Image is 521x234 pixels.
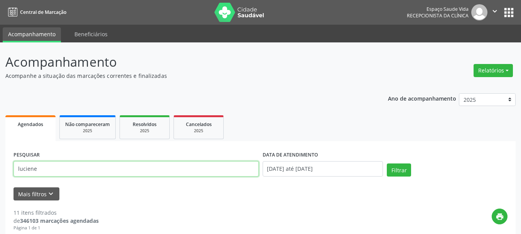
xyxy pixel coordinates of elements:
[13,217,99,225] div: de
[496,212,504,221] i: print
[65,128,110,134] div: 2025
[387,163,411,177] button: Filtrar
[263,149,318,161] label: DATA DE ATENDIMENTO
[125,128,164,134] div: 2025
[491,7,499,15] i: 
[13,209,99,217] div: 11 itens filtrados
[13,225,99,231] div: Página 1 de 1
[69,27,113,41] a: Beneficiários
[47,190,55,198] i: keyboard_arrow_down
[502,6,516,19] button: apps
[13,161,259,177] input: Nome, código do beneficiário ou CPF
[474,64,513,77] button: Relatórios
[13,149,40,161] label: PESQUISAR
[388,93,456,103] p: Ano de acompanhamento
[18,121,43,128] span: Agendados
[471,4,487,20] img: img
[65,121,110,128] span: Não compareceram
[492,209,508,224] button: print
[179,128,218,134] div: 2025
[133,121,157,128] span: Resolvidos
[487,4,502,20] button: 
[263,161,383,177] input: Selecione um intervalo
[3,27,61,42] a: Acompanhamento
[407,6,469,12] div: Espaço Saude Vida
[13,187,59,201] button: Mais filtroskeyboard_arrow_down
[5,72,363,80] p: Acompanhe a situação das marcações correntes e finalizadas
[5,52,363,72] p: Acompanhamento
[20,217,99,224] strong: 346103 marcações agendadas
[407,12,469,19] span: Recepcionista da clínica
[186,121,212,128] span: Cancelados
[20,9,66,15] span: Central de Marcação
[5,6,66,19] a: Central de Marcação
